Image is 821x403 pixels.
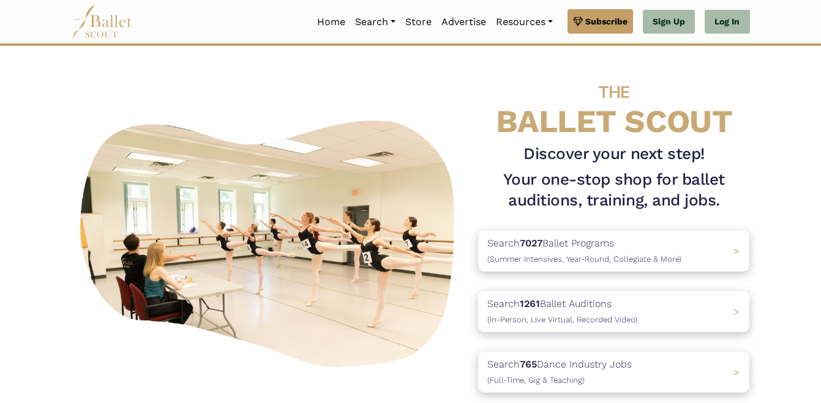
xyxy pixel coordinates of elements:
[491,9,558,35] a: Resources
[573,15,583,28] img: gem.svg
[585,15,628,28] span: Subscribe
[520,298,540,309] b: 1261
[487,375,585,385] span: (Full-Time, Gig & Teaching)
[478,291,749,332] a: Search1261Ballet Auditions(In-Person, Live Virtual, Recorded Video) >
[350,9,400,35] a: Search
[599,82,629,102] span: THE
[568,9,633,34] a: Subscribe
[478,231,749,272] a: Search7027Ballet Programs(Summer Intensives, Year-Round, Collegiate & More)>
[733,306,740,317] span: >
[437,9,491,35] a: Advertise
[312,9,350,35] a: Home
[478,352,749,393] a: Search765Dance Industry Jobs(Full-Time, Gig & Teaching) >
[733,245,740,257] span: >
[400,9,437,35] a: Store
[478,144,749,165] h3: Discover your next step!
[705,10,749,34] a: Log In
[72,109,469,374] img: A group of ballerinas talking to each other in a ballet studio
[520,237,542,249] b: 7027
[478,70,749,139] h4: BALLET SCOUT
[643,10,695,34] a: Sign Up
[487,357,632,388] p: Search Dance Industry Jobs
[487,296,637,327] p: Search Ballet Auditions
[478,169,749,211] h1: Your one-stop shop for ballet auditions, training, and jobs.
[487,235,681,267] p: Search Ballet Programs
[487,315,637,324] span: (In-Person, Live Virtual, Recorded Video)
[520,358,537,370] b: 765
[487,254,681,264] span: (Summer Intensives, Year-Round, Collegiate & More)
[733,366,740,378] span: >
